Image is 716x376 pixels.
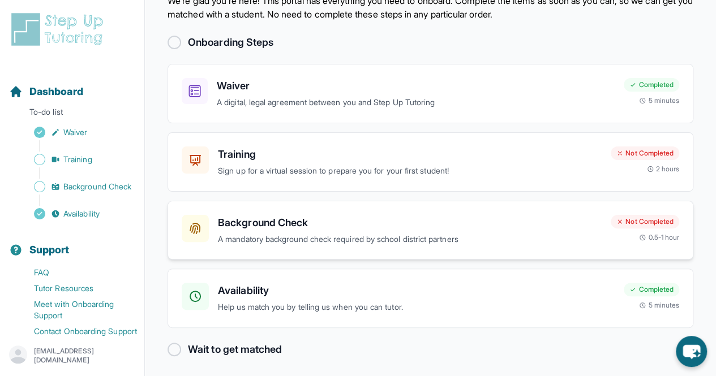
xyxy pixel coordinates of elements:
[188,34,273,50] h2: Onboarding Steps
[9,265,144,280] a: FAQ
[5,224,140,262] button: Support
[9,124,144,140] a: Waiver
[217,96,615,109] p: A digital, legal agreement between you and Step Up Tutoring
[168,132,693,192] a: TrainingSign up for a virtual session to prepare you for your first student!Not Completed2 hours
[218,146,602,162] h3: Training
[29,84,83,100] span: Dashboard
[9,179,144,195] a: Background Check
[188,342,282,357] h2: Wait to get matched
[34,347,135,365] p: [EMAIL_ADDRESS][DOMAIN_NAME]
[9,323,144,339] a: Contact Onboarding Support
[9,296,144,323] a: Meet with Onboarding Support
[218,233,602,246] p: A mandatory background check required by school district partners
[218,215,602,231] h3: Background Check
[63,181,131,192] span: Background Check
[639,301,679,310] div: 5 minutes
[9,11,110,47] img: logo
[63,154,92,165] span: Training
[624,283,679,296] div: Completed
[29,242,70,258] span: Support
[9,345,135,366] button: [EMAIL_ADDRESS][DOMAIN_NAME]
[63,127,87,138] span: Waiver
[168,64,693,123] a: WaiverA digital, legal agreement between you and Step Up TutoringCompleted5 minutes
[9,84,83,100] a: Dashboard
[624,78,679,92] div: Completed
[676,336,707,367] button: chat-button
[218,301,615,314] p: Help us match you by telling us when you can tutor.
[5,106,140,122] p: To-do list
[9,206,144,222] a: Availability
[9,280,144,296] a: Tutor Resources
[9,152,144,167] a: Training
[218,165,602,178] p: Sign up for a virtual session to prepare you for your first student!
[639,233,679,242] div: 0.5-1 hour
[639,96,679,105] div: 5 minutes
[611,215,679,228] div: Not Completed
[647,165,680,174] div: 2 hours
[217,78,615,94] h3: Waiver
[168,269,693,328] a: AvailabilityHelp us match you by telling us when you can tutor.Completed5 minutes
[611,146,679,160] div: Not Completed
[168,201,693,260] a: Background CheckA mandatory background check required by school district partnersNot Completed0.5...
[63,208,100,219] span: Availability
[218,283,615,299] h3: Availability
[5,66,140,104] button: Dashboard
